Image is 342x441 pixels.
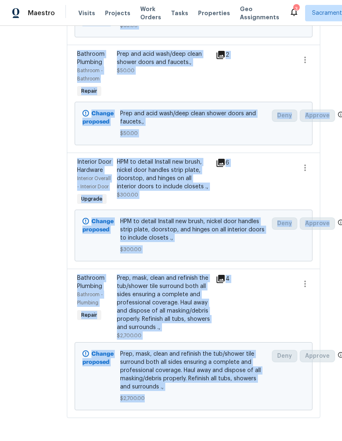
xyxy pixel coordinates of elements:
button: Approve [300,110,335,122]
span: Bathroom - Bathroom [77,68,103,81]
button: Deny [272,350,297,362]
span: $300.00 [117,192,138,197]
button: Approve [300,217,335,230]
span: Interior Overall - Interior Door [77,176,111,189]
span: $2,700.00 [120,394,267,402]
span: Geo Assignments [240,5,279,21]
span: HPM to detail Install new brush, nickel door handles strip plate, doorstop, and hinges on all int... [120,217,267,242]
span: $50.00 [120,129,267,137]
b: Change proposed [82,219,114,233]
div: 6 [216,158,230,168]
span: Prep, mask, clean and refinish the tub/shower tile surround both all sides ensuring a complete an... [120,350,267,391]
span: Prep and acid wash/deep clean shower doors and faucets., [120,110,267,126]
button: Deny [272,110,297,122]
div: Prep and acid wash/deep clean shower doors and faucets., [117,50,211,66]
span: Bathroom Plumbing [77,275,105,289]
span: Repair [78,87,100,95]
span: Properties [198,9,230,17]
span: Repair [78,311,100,319]
div: Prep, mask, clean and refinish the tub/shower tile surround both all sides ensuring a complete an... [117,274,211,331]
span: Work Orders [140,5,161,21]
b: Change proposed [82,351,114,365]
span: Visits [78,9,95,17]
span: Bathroom Plumbing [77,51,105,65]
span: Interior Door Hardware [77,159,112,173]
span: $50.00 [117,68,135,73]
button: Approve [300,350,335,362]
div: 3 [293,5,299,13]
span: Maestro [28,9,55,17]
div: 2 [216,50,230,60]
span: Upgrade [78,195,106,203]
span: Bathroom - Plumbing [77,292,103,305]
span: Projects [105,9,130,17]
div: 4 [216,274,230,284]
button: Deny [272,217,297,230]
b: Change proposed [82,111,114,125]
span: $300.00 [120,245,267,254]
div: HPM to detail Install new brush, nickel door handles strip plate, doorstop, and hinges on all int... [117,158,211,191]
span: Tasks [171,10,188,16]
span: $2,700.00 [117,333,141,338]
